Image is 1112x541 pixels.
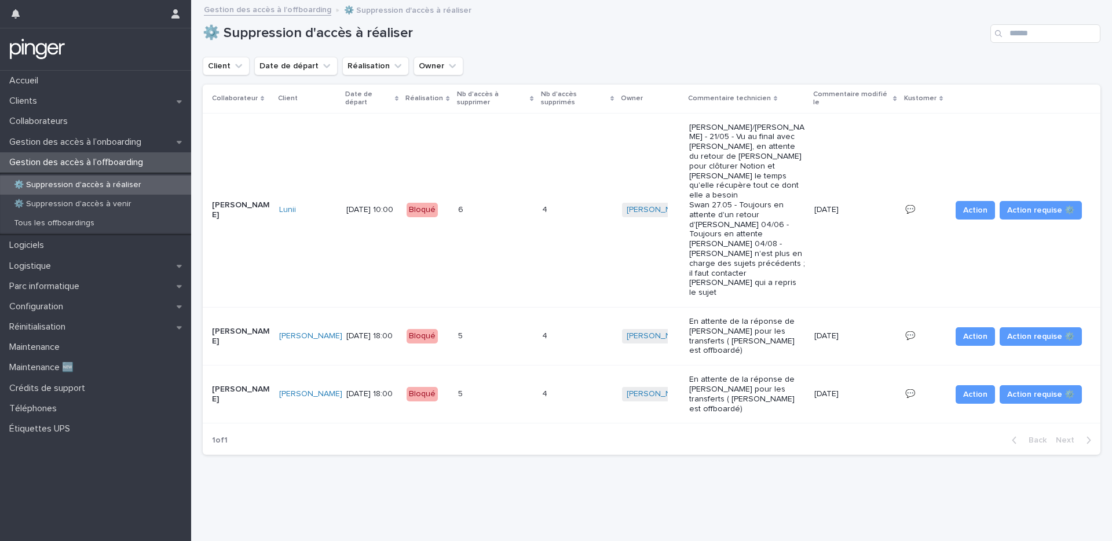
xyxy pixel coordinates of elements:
p: Réinitialisation [5,321,75,332]
a: 💬 [905,390,915,398]
p: Logiciels [5,240,53,251]
p: Configuration [5,301,72,312]
a: [PERSON_NAME] [627,205,690,215]
p: 5 [458,329,465,341]
tr: [PERSON_NAME][PERSON_NAME] [DATE] 18:00Bloqué55 44 [PERSON_NAME] En attente de la réponse de [PER... [203,365,1100,423]
button: Action [956,201,995,220]
span: Action requise ⚙️ [1007,331,1074,342]
p: Commentaire technicien [688,92,771,105]
p: 6 [458,203,466,215]
span: Back [1022,436,1047,444]
p: [DATE] 18:00 [346,331,397,341]
span: Action requise ⚙️ [1007,389,1074,400]
button: Réalisation [342,57,409,75]
div: Bloqué [407,329,438,343]
p: Gestion des accès à l’offboarding [5,157,152,168]
a: [PERSON_NAME] [627,331,690,341]
p: 5 [458,387,465,399]
button: Action requise ⚙️ [1000,385,1082,404]
a: [PERSON_NAME] [279,331,342,341]
p: Téléphones [5,403,66,414]
p: Maintenance 🆕 [5,362,83,373]
p: [DATE] [814,205,872,215]
a: Gestion des accès à l’offboarding [204,2,331,16]
p: [PERSON_NAME] [212,385,270,404]
button: Action [956,385,995,404]
span: Action [963,204,987,216]
p: Client [278,92,298,105]
p: En attente de la réponse de [PERSON_NAME] pour les transferts ( [PERSON_NAME] est offboardé) [689,375,805,414]
button: Date de départ [254,57,338,75]
p: Gestion des accès à l’onboarding [5,137,151,148]
p: [PERSON_NAME]/[PERSON_NAME] - 21/05 - Vu au final avec [PERSON_NAME], en attente du retour de [PE... [689,123,805,298]
p: Date de départ [345,88,392,109]
h1: ⚙️ Suppression d'accès à réaliser [203,25,986,42]
p: [DATE] 18:00 [346,389,397,399]
p: [PERSON_NAME] [212,327,270,346]
button: Back [1003,435,1051,445]
button: Action [956,327,995,346]
p: En attente de la réponse de [PERSON_NAME] pour les transferts ( [PERSON_NAME] est offboardé) [689,317,805,356]
p: Nb d'accès à supprimer [457,88,528,109]
p: Maintenance [5,342,69,353]
span: Next [1056,436,1081,444]
p: 4 [542,387,550,399]
span: Action requise ⚙️ [1007,204,1074,216]
p: 4 [542,329,550,341]
p: [DATE] [814,331,872,341]
div: Bloqué [407,203,438,217]
p: Crédits de support [5,383,94,394]
button: Action requise ⚙️ [1000,327,1082,346]
p: 1 of 1 [203,426,237,455]
p: 4 [542,203,550,215]
div: Bloqué [407,387,438,401]
button: Action requise ⚙️ [1000,201,1082,220]
a: [PERSON_NAME] [279,389,342,399]
span: Action [963,389,987,400]
button: Owner [414,57,463,75]
p: Étiquettes UPS [5,423,79,434]
p: Kustomer [904,92,937,105]
p: Collaborateurs [5,116,77,127]
a: 💬 [905,332,915,340]
p: Owner [621,92,643,105]
img: mTgBEunGTSyRkCgitkcU [9,38,65,61]
button: Next [1051,435,1100,445]
a: [PERSON_NAME] [627,389,690,399]
p: ⚙️ Suppression d'accès à réaliser [5,180,151,190]
tr: [PERSON_NAME][PERSON_NAME] [DATE] 18:00Bloqué55 44 [PERSON_NAME] En attente de la réponse de [PER... [203,307,1100,365]
p: Parc informatique [5,281,89,292]
p: Logistique [5,261,60,272]
p: [DATE] 10:00 [346,205,397,215]
a: Lunii [279,205,296,215]
p: Collaborateur [212,92,258,105]
p: Nb d'accès supprimés [541,88,608,109]
p: [DATE] [814,389,872,399]
p: ⚙️ Suppression d'accès à venir [5,199,141,209]
p: Accueil [5,75,47,86]
button: Client [203,57,250,75]
p: Clients [5,96,46,107]
span: Action [963,331,987,342]
p: [PERSON_NAME] [212,200,270,220]
a: 💬 [905,206,915,214]
p: ⚙️ Suppression d'accès à réaliser [344,3,471,16]
tr: [PERSON_NAME]Lunii [DATE] 10:00Bloqué66 44 [PERSON_NAME] [PERSON_NAME]/[PERSON_NAME] - 21/05 - Vu... [203,113,1100,307]
p: Tous les offboardings [5,218,104,228]
p: Réalisation [405,92,443,105]
input: Search [990,24,1100,43]
p: Commentaire modifié le [813,88,891,109]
